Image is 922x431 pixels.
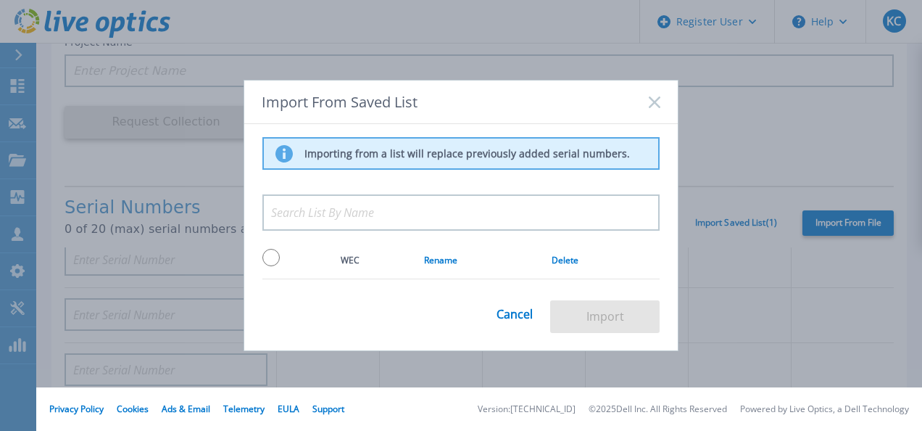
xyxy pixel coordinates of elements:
[341,254,360,266] span: WEC
[162,403,210,415] a: Ads & Email
[117,403,149,415] a: Cookies
[552,254,579,266] a: Delete
[262,94,418,110] span: Import From Saved List
[304,147,630,160] p: Importing from a list will replace previously added serial numbers.
[424,254,458,266] a: Rename
[497,297,533,334] a: Cancel
[740,405,909,414] li: Powered by Live Optics, a Dell Technology
[262,194,660,231] input: Search List By Name
[478,405,576,414] li: Version: [TECHNICAL_ID]
[223,403,265,415] a: Telemetry
[278,403,299,415] a: EULA
[312,403,344,415] a: Support
[550,300,660,333] button: Import
[589,405,727,414] li: © 2025 Dell Inc. All Rights Reserved
[49,403,104,415] a: Privacy Policy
